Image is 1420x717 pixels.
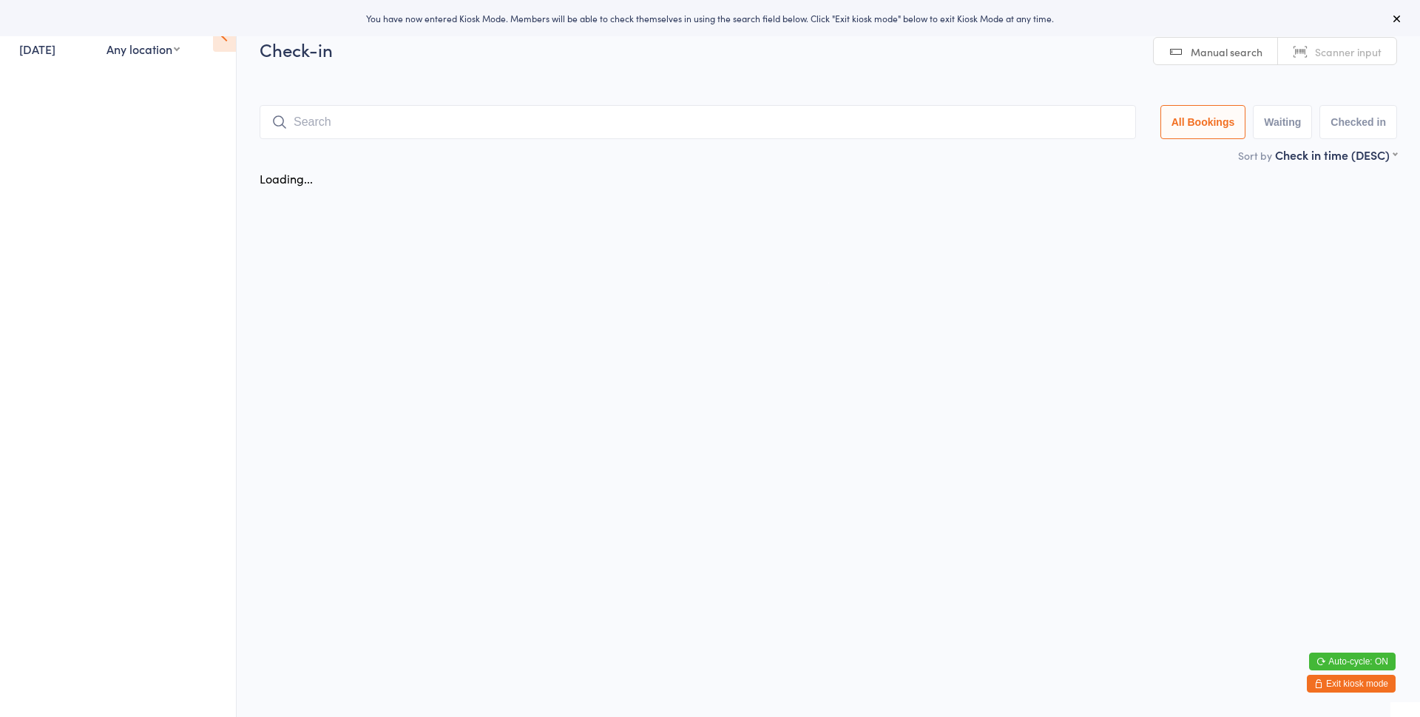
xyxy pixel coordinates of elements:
button: Auto-cycle: ON [1309,653,1396,670]
button: Waiting [1253,105,1312,139]
button: Checked in [1319,105,1397,139]
input: Search [260,105,1136,139]
span: Scanner input [1315,44,1382,59]
label: Sort by [1238,148,1272,163]
span: Manual search [1191,44,1262,59]
a: [DATE] [19,41,55,57]
div: Any location [106,41,180,57]
div: Loading... [260,170,313,186]
div: You have now entered Kiosk Mode. Members will be able to check themselves in using the search fie... [24,12,1396,24]
div: Check in time (DESC) [1275,147,1397,163]
h2: Check-in [260,37,1397,61]
button: Exit kiosk mode [1307,675,1396,693]
button: All Bookings [1160,105,1246,139]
